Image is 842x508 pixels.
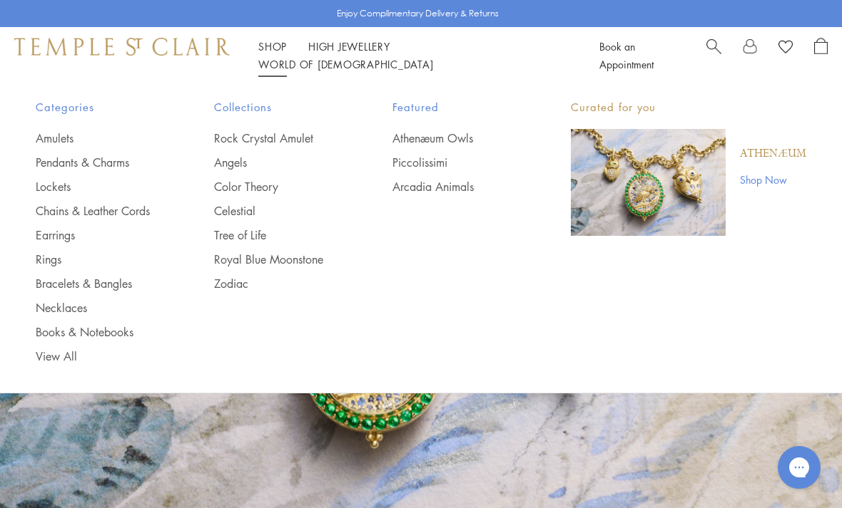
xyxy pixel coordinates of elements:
[258,57,433,71] a: World of [DEMOGRAPHIC_DATA]World of [DEMOGRAPHIC_DATA]
[392,155,514,170] a: Piccolissimi
[36,130,157,146] a: Amulets
[392,179,514,195] a: Arcadia Animals
[392,98,514,116] span: Featured
[706,38,721,73] a: Search
[214,130,335,146] a: Rock Crystal Amulet
[36,179,157,195] a: Lockets
[392,130,514,146] a: Athenæum Owls
[36,348,157,364] a: View All
[36,276,157,291] a: Bracelets & Bangles
[258,39,287,53] a: ShopShop
[36,203,157,219] a: Chains & Leather Cords
[571,98,806,116] p: Curated for you
[778,38,793,59] a: View Wishlist
[599,39,654,71] a: Book an Appointment
[36,300,157,316] a: Necklaces
[308,39,390,53] a: High JewelleryHigh Jewellery
[36,227,157,243] a: Earrings
[14,38,230,55] img: Temple St. Clair
[814,38,828,73] a: Open Shopping Bag
[214,98,335,116] span: Collections
[740,172,806,187] a: Shop Now
[214,155,335,170] a: Angels
[258,38,567,73] nav: Main navigation
[214,203,335,219] a: Celestial
[771,441,828,494] iframe: Gorgias live chat messenger
[337,6,499,21] p: Enjoy Complimentary Delivery & Returns
[214,227,335,243] a: Tree of Life
[36,98,157,116] span: Categories
[214,252,335,267] a: Royal Blue Moonstone
[36,155,157,170] a: Pendants & Charms
[36,324,157,340] a: Books & Notebooks
[214,276,335,291] a: Zodiac
[740,146,806,162] a: Athenæum
[214,179,335,195] a: Color Theory
[36,252,157,267] a: Rings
